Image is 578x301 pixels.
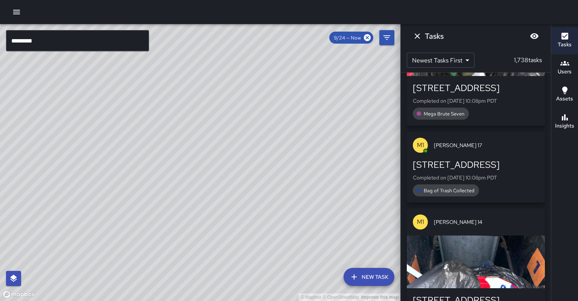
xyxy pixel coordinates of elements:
h6: Users [558,68,572,76]
span: Bag of Trash Collected [419,187,479,194]
span: [PERSON_NAME] 17 [434,141,539,149]
div: [STREET_ADDRESS] [413,82,539,94]
p: Completed on [DATE] 10:08pm PDT [413,97,539,105]
button: Tasks [551,27,578,54]
p: 1,738 tasks [511,56,545,65]
span: [PERSON_NAME] 14 [434,218,539,226]
button: New Task [344,268,394,286]
button: Filters [379,30,394,45]
div: Newest Tasks First [407,53,475,68]
button: Users [551,54,578,81]
p: M1 [417,217,424,227]
div: [STREET_ADDRESS] [413,159,539,171]
h6: Tasks [425,30,444,42]
h6: Insights [555,122,574,130]
h6: Tasks [558,41,572,49]
p: Completed on [DATE] 10:08pm PDT [413,174,539,181]
h6: Assets [556,95,573,103]
span: 9/24 — Now [329,35,365,41]
button: Assets [551,81,578,108]
span: Mega Brute Seven [419,111,469,117]
button: Blur [527,29,542,44]
button: Insights [551,108,578,135]
button: Dismiss [410,29,425,44]
div: 9/24 — Now [329,32,373,44]
button: M1[PERSON_NAME] 17[STREET_ADDRESS]Completed on [DATE] 10:08pm PDTBag of Trash Collected [407,132,545,202]
p: M1 [417,141,424,150]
